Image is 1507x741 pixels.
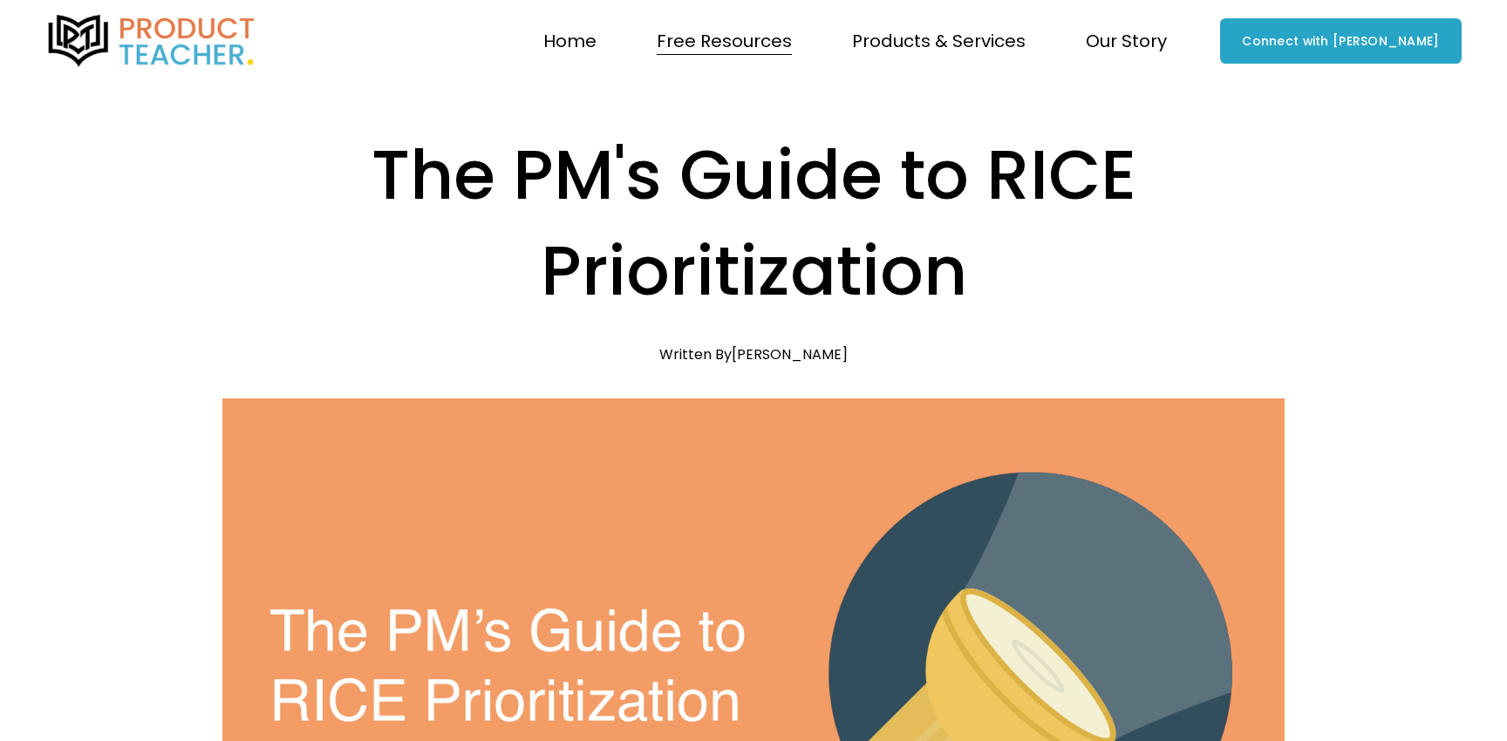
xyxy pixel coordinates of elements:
span: Free Resources [657,25,792,57]
a: Connect with [PERSON_NAME] [1220,18,1462,64]
span: Our Story [1086,25,1167,57]
img: Product Teacher [45,15,258,67]
a: folder dropdown [1086,24,1167,58]
h1: The PM's Guide to RICE Prioritization [222,127,1285,318]
a: [PERSON_NAME] [732,344,848,364]
a: folder dropdown [657,24,792,58]
a: folder dropdown [852,24,1026,58]
div: Written By [659,346,848,363]
a: Home [543,24,597,58]
span: Products & Services [852,25,1026,57]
